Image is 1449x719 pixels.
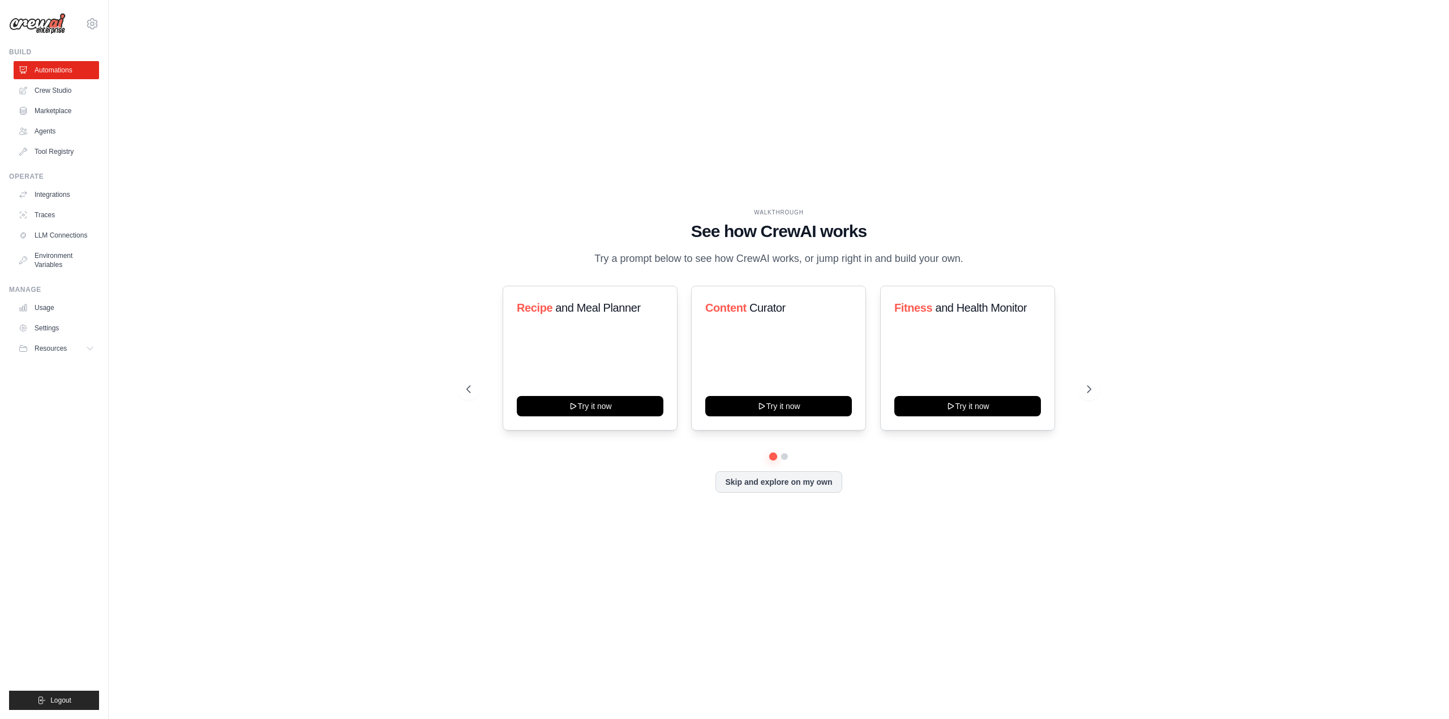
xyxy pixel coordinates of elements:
a: Agents [14,122,99,140]
a: Tool Registry [14,143,99,161]
span: Recipe [517,302,552,314]
span: and Health Monitor [935,302,1027,314]
button: Try it now [517,396,663,416]
button: Logout [9,691,99,710]
button: Try it now [894,396,1041,416]
div: Manage [9,285,99,294]
span: and Meal Planner [555,302,640,314]
a: Traces [14,206,99,224]
a: Automations [14,61,99,79]
span: Curator [749,302,786,314]
a: Environment Variables [14,247,99,274]
h1: See how CrewAI works [466,221,1091,242]
span: Resources [35,344,67,353]
div: Build [9,48,99,57]
a: Settings [14,319,99,337]
p: Try a prompt below to see how CrewAI works, or jump right in and build your own. [589,251,969,267]
a: Marketplace [14,102,99,120]
button: Resources [14,339,99,358]
div: Operate [9,172,99,181]
span: Fitness [894,302,932,314]
div: WALKTHROUGH [466,208,1091,217]
a: LLM Connections [14,226,99,244]
span: Content [705,302,747,314]
button: Skip and explore on my own [715,471,842,493]
button: Try it now [705,396,852,416]
span: Logout [50,696,71,705]
img: Logo [9,13,66,35]
a: Crew Studio [14,81,99,100]
a: Integrations [14,186,99,204]
a: Usage [14,299,99,317]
